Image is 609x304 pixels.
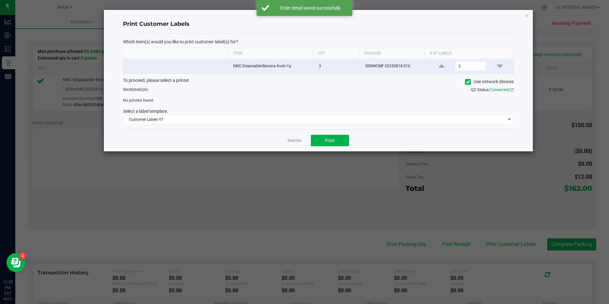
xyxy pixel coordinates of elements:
[288,138,301,143] a: Dismiss
[273,5,347,11] div: Order detail saved successfully
[123,39,514,45] p: Which item(s) would you like to print customer label(s) for?
[118,108,519,115] div: Select a label template.
[132,87,144,92] span: label(s)
[19,252,26,260] iframe: Resource center unread badge
[123,115,505,124] span: Customer Labels V1
[228,48,313,59] th: Item
[311,135,349,146] button: Print
[123,20,514,28] h4: Print Customer Labels
[229,59,315,74] td: NNC-Disposable-Banana Kush-1g
[471,87,514,92] span: QZ Status:
[359,48,424,59] th: Package
[118,77,519,87] div: To proceed, please select a printer.
[123,98,153,103] span: No printers found
[490,87,509,92] span: Connected
[465,78,514,85] label: Use network devices
[313,48,359,59] th: Qty
[362,59,428,74] td: SDNNCMF-20250818-016
[6,253,25,272] iframe: Resource center
[315,59,362,74] td: 3
[123,87,149,92] span: Send to:
[325,138,335,143] span: Print
[424,48,509,59] th: # of labels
